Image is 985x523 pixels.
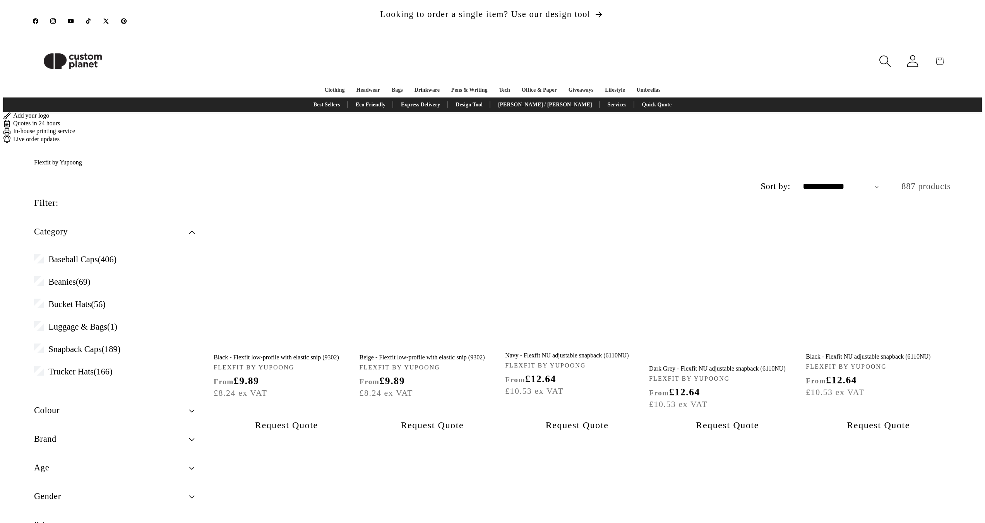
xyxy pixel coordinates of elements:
[3,120,11,128] img: Order Updates Icon
[214,354,360,361] a: Black - Flexfit low-profile with elastic snip (9302)
[34,463,49,472] span: Age
[3,112,11,120] img: Brush Icon
[604,100,630,110] a: Services
[48,344,120,354] span: (189)
[637,85,661,95] a: Umbrellas
[451,85,488,95] a: Pens & Writing
[48,299,91,309] span: Bucket Hats
[638,100,676,110] a: Quick Quote
[3,128,982,135] div: In-house printing service
[310,100,344,110] a: Best Sellers
[494,100,596,110] a: [PERSON_NAME] / [PERSON_NAME]
[392,85,403,95] a: Bags
[48,277,90,287] span: (69)
[34,198,58,208] h2: Filter:
[48,367,112,377] span: (166)
[806,353,951,360] a: Black - Flexfit NU adjustable snapback (6110NU)
[34,227,68,236] span: Category
[48,299,105,309] span: (56)
[48,344,101,354] span: Snapback Caps
[499,85,510,95] a: Tech
[380,3,605,39] a: Looking to order a single item? Use our design tool
[48,277,76,287] span: Beanies
[356,85,380,95] a: Headwear
[48,255,98,264] span: Baseball Caps
[48,322,107,332] span: Luggage & Bags
[324,85,344,95] a: Clothing
[3,112,982,120] div: Add your logo
[34,405,60,415] span: Colour
[569,85,594,95] a: Giveaways
[806,420,951,431] button: Request Quote
[649,420,806,431] button: Request Quote
[3,128,11,136] img: In-house printing
[34,159,951,166] h1: Flexfit by Yupoong
[34,396,195,425] summary: Colour (0 selected)
[522,85,557,95] a: Office & Paper
[360,354,505,361] a: Beige - Flexfit low-profile with elastic snip (9302)
[214,420,360,431] button: Request Quote
[872,48,899,75] summary: Search
[3,120,982,128] div: Quotes in 24 hours
[3,136,982,144] div: Live order updates
[761,181,791,191] label: Sort by:
[48,322,117,332] span: (1)
[34,434,57,444] span: Brand
[34,491,61,501] span: Gender
[649,365,806,372] a: Dark Grey - Flexfit NU adjustable snapback (6110NU)
[901,181,951,191] span: 887 products
[34,44,111,79] img: Custom Planet
[397,100,444,110] a: Express Delivery
[415,85,440,95] a: Drinkware
[605,85,625,95] a: Lifestyle
[505,352,649,359] a: Navy - Flexfit NU adjustable snapback (6110NU)
[352,100,389,110] a: Eco Friendly
[380,9,591,19] span: Looking to order a single item? Use our design tool
[452,100,487,110] a: Design Tool
[48,255,116,265] span: (406)
[34,425,195,453] summary: Brand (0 selected)
[360,420,505,431] button: Request Quote
[29,39,116,83] a: Custom Planet
[34,482,195,511] summary: Gender (0 selected)
[380,3,605,39] div: Announcement
[34,217,195,246] summary: Category (0 selected)
[34,453,195,482] summary: Age (0 selected)
[3,136,11,144] img: Order updates
[505,420,649,431] button: Request Quote
[48,367,94,376] span: Trucker Hats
